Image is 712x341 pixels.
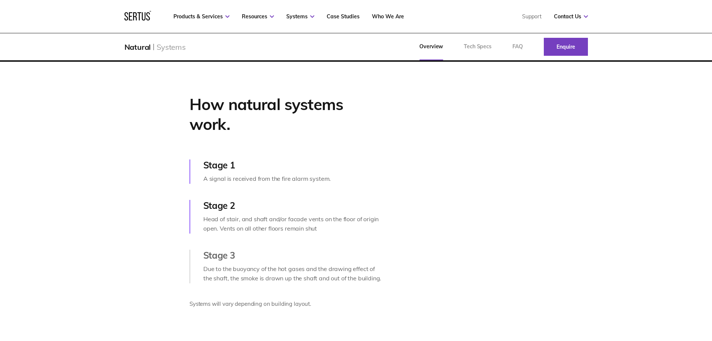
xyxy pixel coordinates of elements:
[189,299,384,308] p: Systems will vary depending on building layout.
[577,254,712,341] iframe: Chat Widget
[189,95,384,134] div: How natural systems work.
[203,214,384,234] div: Head of stair, and shaft and/or facade vents on the floor of origin open. Vents on all other floo...
[544,38,588,56] a: Enquire
[554,13,588,20] a: Contact Us
[203,264,384,283] div: Due to the buoyancy of the hot gases and the drawing effect of the shaft, the smoke is drawn up t...
[203,174,384,184] div: A signal is received from the fire alarm system.
[203,200,384,211] div: Stage 2
[522,13,542,20] a: Support
[173,13,229,20] a: Products & Services
[502,33,533,60] a: FAQ
[327,13,360,20] a: Case Studies
[453,33,502,60] a: Tech Specs
[203,250,384,261] div: Stage 3
[372,13,404,20] a: Who We Are
[242,13,274,20] a: Resources
[124,42,151,52] div: Natural
[203,159,384,171] div: Stage 1
[157,42,186,52] div: Systems
[286,13,314,20] a: Systems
